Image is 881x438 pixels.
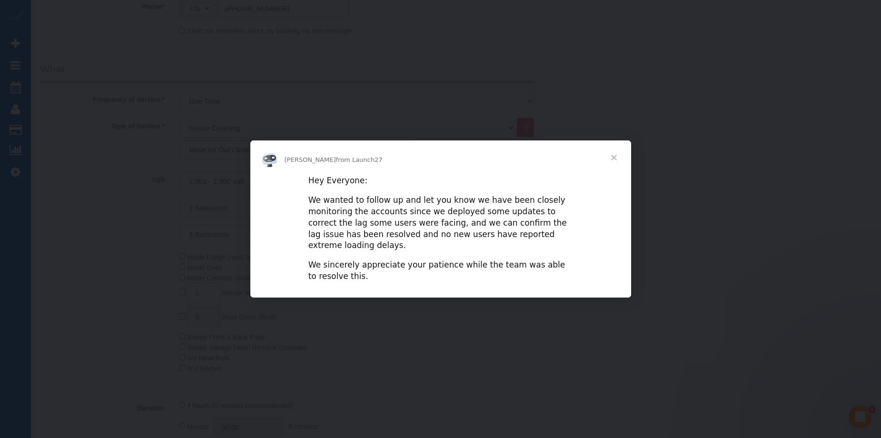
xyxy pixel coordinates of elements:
[285,156,336,163] span: [PERSON_NAME]
[308,259,573,282] div: We sincerely appreciate your patience while the team was able to resolve this.
[597,140,631,175] span: Close
[308,175,573,187] div: Hey Everyone:
[308,195,573,251] div: We wanted to follow up and let you know we have been closely monitoring the accounts since we dep...
[262,152,277,167] img: Profile image for Ellie
[336,156,383,163] span: from Launch27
